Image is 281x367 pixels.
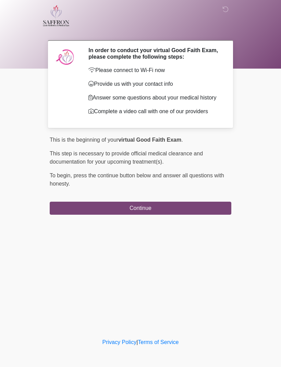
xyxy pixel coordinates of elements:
button: Continue [50,202,231,215]
p: Answer some questions about your medical history [88,94,221,102]
span: This is the beginning of your [50,137,118,143]
a: Terms of Service [138,339,179,345]
span: press the continue button below and answer all questions with honesty. [50,173,224,187]
a: | [136,339,138,345]
p: Provide us with your contact info [88,80,221,88]
span: This step is necessary to provide official medical clearance and documentation for your upcoming ... [50,151,203,165]
img: Saffron Laser Aesthetics and Medical Spa Logo [43,5,70,26]
strong: virtual Good Faith Exam [118,137,181,143]
a: Privacy Policy [102,339,137,345]
h2: In order to conduct your virtual Good Faith Exam, please complete the following steps: [88,47,221,60]
span: . [181,137,183,143]
p: Complete a video call with one of our providers [88,107,221,116]
p: Please connect to Wi-Fi now [88,66,221,74]
img: Agent Avatar [55,47,75,68]
span: To begin, [50,173,73,178]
